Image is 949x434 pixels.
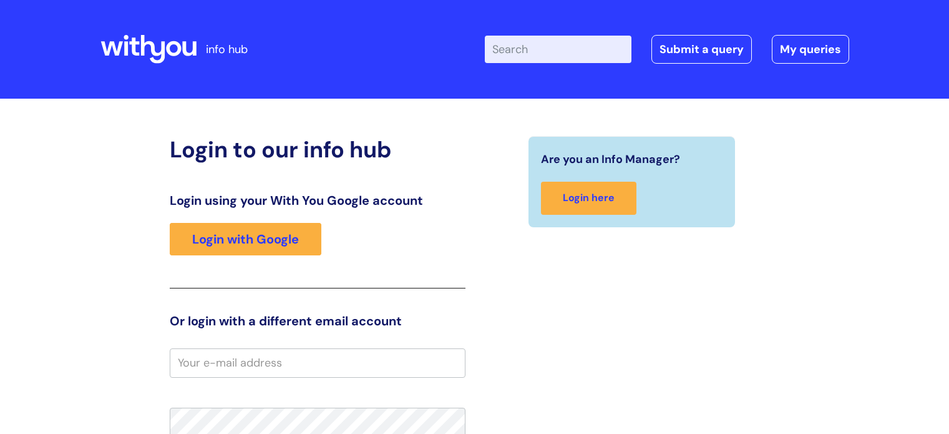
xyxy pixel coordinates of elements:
[206,39,248,59] p: info hub
[170,223,321,255] a: Login with Google
[170,136,465,163] h2: Login to our info hub
[485,36,631,63] input: Search
[170,348,465,377] input: Your e-mail address
[541,149,680,169] span: Are you an Info Manager?
[541,182,636,215] a: Login here
[170,193,465,208] h3: Login using your With You Google account
[772,35,849,64] a: My queries
[651,35,752,64] a: Submit a query
[170,313,465,328] h3: Or login with a different email account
